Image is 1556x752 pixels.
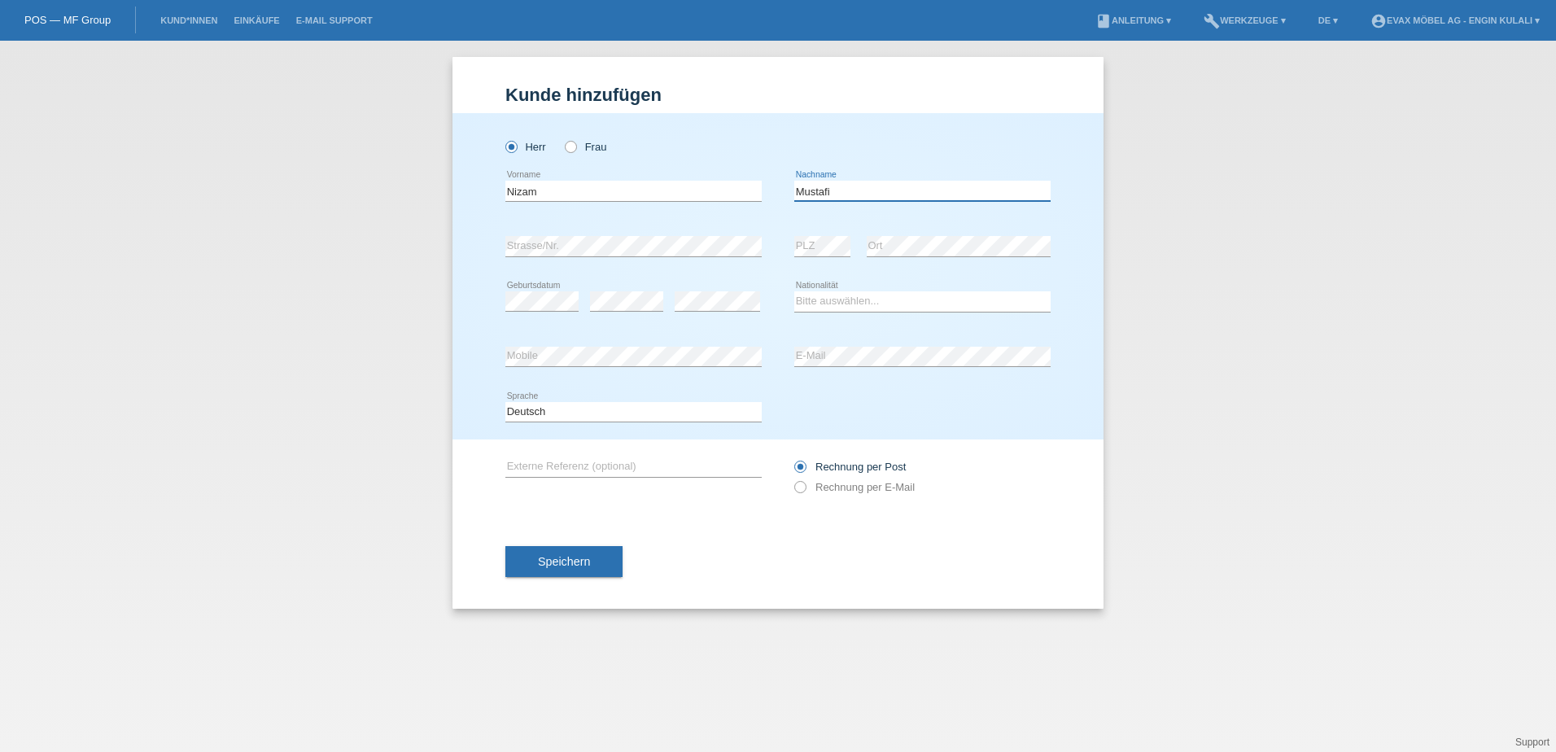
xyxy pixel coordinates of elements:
[225,15,287,25] a: Einkäufe
[794,461,906,473] label: Rechnung per Post
[565,141,606,153] label: Frau
[1370,13,1387,29] i: account_circle
[794,481,915,493] label: Rechnung per E-Mail
[1095,13,1112,29] i: book
[505,141,546,153] label: Herr
[565,141,575,151] input: Frau
[288,15,381,25] a: E-Mail Support
[1515,737,1549,748] a: Support
[794,481,805,501] input: Rechnung per E-Mail
[505,546,623,577] button: Speichern
[505,85,1051,105] h1: Kunde hinzufügen
[1195,15,1294,25] a: buildWerkzeuge ▾
[1362,15,1548,25] a: account_circleEVAX Möbel AG - Engin Kulali ▾
[152,15,225,25] a: Kund*innen
[505,141,516,151] input: Herr
[538,555,590,568] span: Speichern
[1310,15,1346,25] a: DE ▾
[794,461,805,481] input: Rechnung per Post
[1204,13,1220,29] i: build
[24,14,111,26] a: POS — MF Group
[1087,15,1179,25] a: bookAnleitung ▾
